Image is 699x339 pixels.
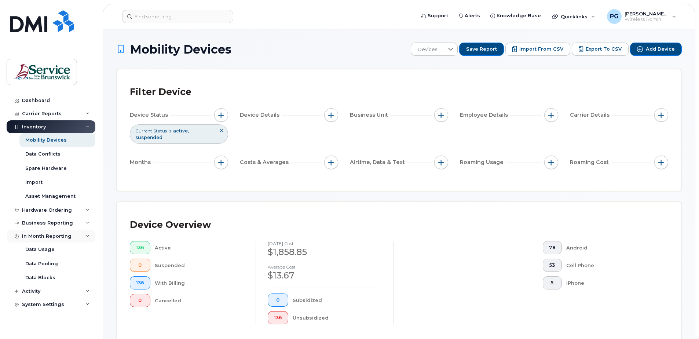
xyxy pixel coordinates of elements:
span: Months [130,158,153,166]
button: Export to CSV [572,43,629,56]
div: Suspended [155,259,244,272]
span: 5 [549,280,556,286]
button: Add Device [630,43,682,56]
span: Device Status [130,111,170,119]
span: Roaming Cost [570,158,611,166]
button: 0 [130,259,150,272]
button: 53 [543,259,562,272]
span: Employee Details [460,111,510,119]
div: Active [155,241,244,254]
span: Save Report [466,46,497,52]
div: $13.67 [268,269,381,282]
span: 78 [549,245,556,251]
span: Carrier Details [570,111,612,119]
div: Subsidized [293,294,382,307]
div: iPhone [566,276,657,289]
div: Android [566,241,657,254]
div: Filter Device [130,83,191,102]
span: 136 [274,315,282,321]
span: Costs & Averages [240,158,291,166]
button: 5 [543,276,562,289]
button: Import from CSV [505,43,570,56]
span: Mobility Devices [130,43,231,56]
button: 136 [130,276,150,289]
span: active [173,128,189,134]
span: 0 [136,262,144,268]
span: Devices [411,43,444,56]
h4: [DATE] cost [268,241,381,246]
div: With Billing [155,276,244,289]
div: Unsubsidized [293,311,382,324]
button: 136 [130,241,150,254]
span: 0 [274,297,282,303]
button: 136 [268,311,288,324]
button: Save Report [459,43,504,56]
span: Export to CSV [586,46,622,52]
span: Current Status [135,128,167,134]
button: 0 [268,294,288,307]
div: Cell Phone [566,259,657,272]
h4: Average cost [268,265,381,269]
button: 78 [543,241,562,254]
span: Device Details [240,111,282,119]
span: 0 [136,298,144,303]
span: Airtime, Data & Text [350,158,407,166]
span: Roaming Usage [460,158,506,166]
div: Device Overview [130,215,211,234]
span: Import from CSV [519,46,563,52]
span: 53 [549,262,556,268]
span: Add Device [646,46,675,52]
span: 136 [136,245,144,251]
span: is [168,128,171,134]
div: Cancelled [155,294,244,307]
button: 0 [130,294,150,307]
span: Business Unit [350,111,390,119]
span: suspended [135,135,162,140]
span: 136 [136,280,144,286]
div: $1,858.85 [268,246,381,258]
